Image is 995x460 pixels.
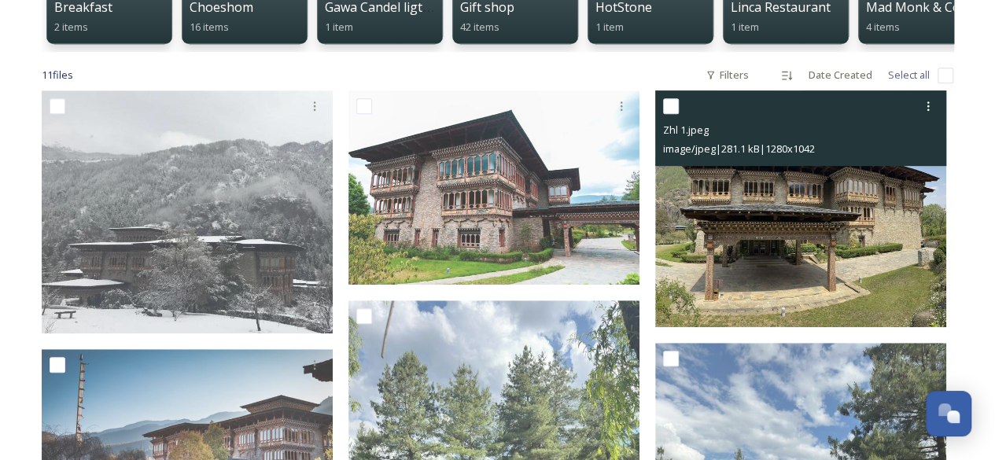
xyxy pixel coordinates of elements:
[926,391,971,436] button: Open Chat
[460,20,499,34] span: 42 items
[663,142,815,156] span: image/jpeg | 281.1 kB | 1280 x 1042
[866,20,900,34] span: 4 items
[663,123,709,137] span: Zhl 1.jpeg
[190,20,229,34] span: 16 items
[801,60,880,90] div: Date Created
[888,68,930,83] span: Select all
[325,20,353,34] span: 1 item
[42,90,333,333] img: WhatsApp Image 2023-08-24 at 3.48.29 PM.jpeg
[54,20,88,34] span: 2 items
[42,68,73,83] span: 11 file s
[595,20,624,34] span: 1 item
[698,60,757,90] div: Filters
[348,90,639,285] img: Zhl 2.jpeg
[655,90,946,327] img: Zhl 1.jpeg
[731,20,759,34] span: 1 item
